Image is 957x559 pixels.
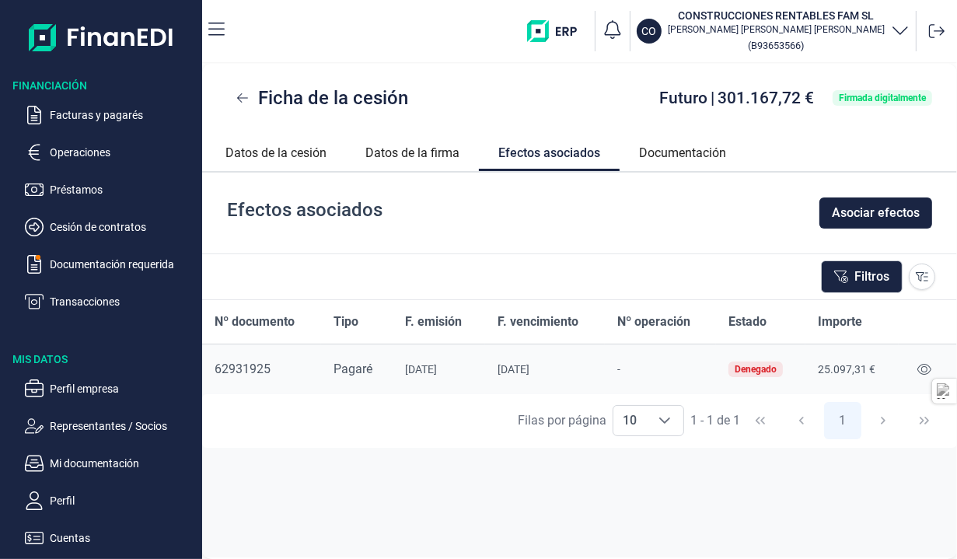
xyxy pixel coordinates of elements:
[864,402,902,439] button: Next Page
[818,363,886,376] div: 25.097,31 €
[690,414,740,427] span: 1 - 1 de 1
[824,402,861,439] button: Page 1
[25,417,196,435] button: Representantes / Socios
[728,313,767,331] span: Estado
[637,8,910,54] button: COCONSTRUCCIONES RENTABLES FAM SL[PERSON_NAME] [PERSON_NAME] [PERSON_NAME](B93653566)
[818,313,862,331] span: Importe
[50,529,196,547] p: Cuentas
[25,454,196,473] button: Mi documentación
[518,411,606,430] div: Filas por página
[527,20,589,42] img: erp
[25,218,196,236] button: Cesión de contratos
[742,402,779,439] button: First Page
[50,417,196,435] p: Representantes / Socios
[646,406,683,435] div: Choose
[346,132,479,169] a: Datos de la firma
[50,143,196,162] p: Operaciones
[783,402,820,439] button: Previous Page
[50,454,196,473] p: Mi documentación
[50,292,196,311] p: Transacciones
[25,255,196,274] button: Documentación requerida
[25,106,196,124] button: Facturas y pagarés
[406,313,463,331] span: F. emisión
[50,106,196,124] p: Facturas y pagarés
[617,313,690,331] span: Nº operación
[749,40,805,51] small: Copiar cif
[839,93,926,103] div: Firmada digitalmente
[821,260,903,293] button: Filtros
[613,406,646,435] span: 10
[659,90,814,106] div: |
[479,132,620,169] a: Efectos asociados
[215,362,271,376] span: 62931925
[906,402,943,439] button: Last Page
[642,23,657,39] p: CO
[620,132,746,169] a: Documentación
[819,197,932,229] button: Asociar efectos
[258,84,408,112] span: Ficha de la cesión
[406,363,473,376] div: [DATE]
[50,218,196,236] p: Cesión de contratos
[25,491,196,510] button: Perfil
[832,204,920,222] span: Asociar efectos
[25,529,196,547] button: Cuentas
[334,313,358,331] span: Tipo
[718,89,814,107] span: 301.167,72 €
[50,255,196,274] p: Documentación requerida
[206,132,346,169] a: Datos de la cesión
[735,365,777,374] div: Denegado
[29,12,174,62] img: Logo de aplicación
[50,379,196,398] p: Perfil empresa
[25,180,196,199] button: Préstamos
[498,363,592,376] div: [DATE]
[25,143,196,162] button: Operaciones
[25,379,196,398] button: Perfil empresa
[50,491,196,510] p: Perfil
[50,180,196,199] p: Préstamos
[227,197,382,229] div: Efectos asociados
[215,313,295,331] span: Nº documento
[668,23,885,36] p: [PERSON_NAME] [PERSON_NAME] [PERSON_NAME]
[659,89,707,107] span: Futuro
[668,8,885,23] h3: CONSTRUCCIONES RENTABLES FAM SL
[334,362,372,376] span: Pagaré
[617,363,704,376] div: -
[498,313,578,331] span: F. vencimiento
[25,292,196,311] button: Transacciones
